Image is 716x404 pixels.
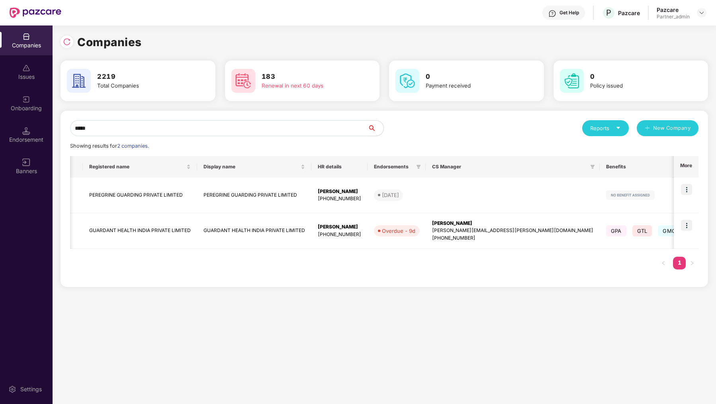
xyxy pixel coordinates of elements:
div: [PERSON_NAME] [318,188,361,195]
button: plusNew Company [637,120,698,136]
span: plus [645,125,650,132]
img: svg+xml;base64,PHN2ZyB4bWxucz0iaHR0cDovL3d3dy53My5vcmcvMjAwMC9zdmciIHdpZHRoPSI2MCIgaGVpZ2h0PSI2MC... [560,69,584,93]
div: Settings [18,385,44,393]
button: search [367,120,384,136]
img: svg+xml;base64,PHN2ZyBpZD0iQ29tcGFuaWVzIiB4bWxucz0iaHR0cDovL3d3dy53My5vcmcvMjAwMC9zdmciIHdpZHRoPS... [22,33,30,41]
div: [PERSON_NAME] [432,220,593,227]
div: [PERSON_NAME] [318,223,361,231]
span: New Company [653,124,691,132]
img: svg+xml;base64,PHN2ZyB3aWR0aD0iMTYiIGhlaWdodD0iMTYiIHZpZXdCb3g9IjAgMCAxNiAxNiIgZmlsbD0ibm9uZSIgeG... [22,158,30,166]
th: More [674,156,698,178]
h1: Companies [77,33,142,51]
div: [DATE] [382,191,399,199]
span: filter [589,162,597,172]
th: HR details [311,156,368,178]
li: Previous Page [657,257,670,269]
h3: 0 [590,72,683,82]
img: svg+xml;base64,PHN2ZyBpZD0iU2V0dGluZy0yMHgyMCIgeG1sbnM9Imh0dHA6Ly93d3cudzMub3JnLzIwMDAvc3ZnIiB3aW... [8,385,16,393]
img: svg+xml;base64,PHN2ZyB3aWR0aD0iMTQuNSIgaGVpZ2h0PSIxNC41IiB2aWV3Qm94PSIwIDAgMTYgMTYiIGZpbGw9Im5vbm... [22,127,30,135]
img: svg+xml;base64,PHN2ZyB4bWxucz0iaHR0cDovL3d3dy53My5vcmcvMjAwMC9zdmciIHdpZHRoPSI2MCIgaGVpZ2h0PSI2MC... [67,69,91,93]
span: GMC [658,225,681,236]
div: [PHONE_NUMBER] [318,195,361,203]
div: [PHONE_NUMBER] [318,231,361,238]
span: left [661,261,666,265]
img: icon [681,184,692,195]
button: left [657,257,670,269]
div: [PHONE_NUMBER] [432,234,593,242]
img: svg+xml;base64,PHN2ZyBpZD0iRHJvcGRvd24tMzJ4MzIiIHhtbG5zPSJodHRwOi8vd3d3LnczLm9yZy8yMDAwL3N2ZyIgd2... [698,10,705,16]
td: GUARDANT HEALTH INDIA PRIVATE LIMITED [197,213,311,249]
span: GTL [632,225,652,236]
a: 1 [673,257,686,269]
h3: 183 [262,72,354,82]
span: Registered name [89,164,185,170]
h3: 2219 [97,72,190,82]
th: Registered name [83,156,197,178]
img: New Pazcare Logo [10,8,61,18]
th: Display name [197,156,311,178]
td: GUARDANT HEALTH INDIA PRIVATE LIMITED [83,213,197,249]
div: Overdue - 9d [382,227,415,235]
span: right [690,261,694,265]
li: Next Page [686,257,698,269]
span: Endorsements [374,164,413,170]
span: CS Manager [432,164,587,170]
div: Renewal in next 60 days [262,82,354,90]
span: P [606,8,611,18]
span: search [367,125,383,131]
span: caret-down [616,125,621,131]
div: [PERSON_NAME][EMAIL_ADDRESS][PERSON_NAME][DOMAIN_NAME] [432,227,593,234]
img: svg+xml;base64,PHN2ZyBpZD0iUmVsb2FkLTMyeDMyIiB4bWxucz0iaHR0cDovL3d3dy53My5vcmcvMjAwMC9zdmciIHdpZH... [63,38,71,46]
div: Reports [590,124,621,132]
div: Get Help [559,10,579,16]
span: GPA [606,225,626,236]
img: svg+xml;base64,PHN2ZyBpZD0iSXNzdWVzX2Rpc2FibGVkIiB4bWxucz0iaHR0cDovL3d3dy53My5vcmcvMjAwMC9zdmciIH... [22,64,30,72]
img: icon [681,220,692,231]
div: Pazcare [618,9,640,17]
th: Benefits [600,156,697,178]
td: PEREGRINE GUARDING PRIVATE LIMITED [83,178,197,213]
span: Showing results for [70,143,149,149]
button: right [686,257,698,269]
div: Pazcare [657,6,690,14]
h3: 0 [426,72,518,82]
div: Partner_admin [657,14,690,20]
img: svg+xml;base64,PHN2ZyB3aWR0aD0iMjAiIGhlaWdodD0iMjAiIHZpZXdCb3g9IjAgMCAyMCAyMCIgZmlsbD0ibm9uZSIgeG... [22,96,30,103]
span: filter [590,164,595,169]
span: 2 companies. [117,143,149,149]
span: filter [415,162,423,172]
div: Payment received [426,82,518,90]
img: svg+xml;base64,PHN2ZyB4bWxucz0iaHR0cDovL3d3dy53My5vcmcvMjAwMC9zdmciIHdpZHRoPSI2MCIgaGVpZ2h0PSI2MC... [231,69,255,93]
div: Total Companies [97,82,190,90]
td: PEREGRINE GUARDING PRIVATE LIMITED [197,178,311,213]
span: Display name [203,164,299,170]
span: filter [416,164,421,169]
img: svg+xml;base64,PHN2ZyBpZD0iSGVscC0zMngzMiIgeG1sbnM9Imh0dHA6Ly93d3cudzMub3JnLzIwMDAvc3ZnIiB3aWR0aD... [548,10,556,18]
div: Policy issued [590,82,683,90]
img: svg+xml;base64,PHN2ZyB4bWxucz0iaHR0cDovL3d3dy53My5vcmcvMjAwMC9zdmciIHdpZHRoPSI2MCIgaGVpZ2h0PSI2MC... [395,69,419,93]
img: svg+xml;base64,PHN2ZyB4bWxucz0iaHR0cDovL3d3dy53My5vcmcvMjAwMC9zdmciIHdpZHRoPSIxMjIiIGhlaWdodD0iMj... [606,190,655,200]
